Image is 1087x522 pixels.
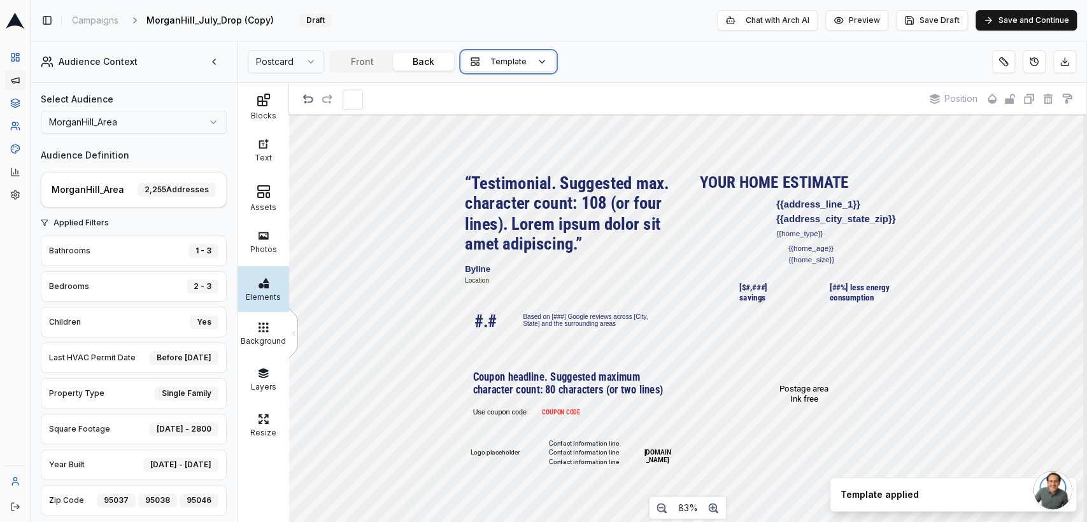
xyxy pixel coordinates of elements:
[143,458,218,472] div: [DATE] - [DATE]
[241,241,286,254] div: Photos
[138,493,177,507] div: 95038
[49,460,85,470] span: Year Built
[150,422,218,436] div: [DATE] - 2800
[59,56,138,67] span: Audience Context
[97,493,136,507] div: 95037
[53,218,227,228] span: Applied Filters
[332,53,393,71] button: Front
[188,244,218,258] div: 1 - 3
[41,93,227,106] label: Select Audience
[241,425,286,437] div: Resize
[393,53,454,71] button: Back
[241,108,286,120] div: Blocks
[49,246,90,256] span: Bathrooms
[717,10,818,31] button: Chat with Arch AI
[923,89,984,108] button: Position
[155,386,218,400] div: Single Family
[49,388,104,399] span: Property Type
[241,289,286,302] div: Elements
[138,183,216,197] div: 2,255 Addresses
[52,183,124,196] span: MorganHill_Area
[241,379,286,391] div: Layers
[944,93,977,104] span: Position
[190,315,218,329] div: Yes
[678,502,698,514] span: 83%
[241,199,286,212] div: Assets
[241,150,286,162] div: Text
[976,10,1077,31] button: Save and Continue
[841,488,919,501] div: Template applied
[67,11,124,29] a: Campaigns
[49,353,136,363] span: Last HVAC Permit Date
[299,13,332,27] div: Draft
[292,327,295,340] div: <
[896,10,968,31] button: Save Draft
[241,333,286,346] div: Background
[146,14,274,27] span: MorganHill_July_Drop (Copy)
[1034,471,1072,509] div: Open chat
[462,52,555,72] button: Template
[41,149,227,162] h3: Audience Definition
[825,10,888,31] button: Preview
[187,279,218,293] div: 2 - 3
[150,351,218,365] div: Before [DATE]
[5,497,25,517] button: Log out
[49,281,89,292] span: Bedrooms
[180,493,218,507] div: 95046
[672,498,704,518] button: 83%
[49,317,81,327] span: Children
[49,424,110,434] span: Square Footage
[72,14,118,27] span: Campaigns
[490,57,527,67] span: Template
[49,495,84,505] span: Zip Code
[67,11,332,29] nav: breadcrumb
